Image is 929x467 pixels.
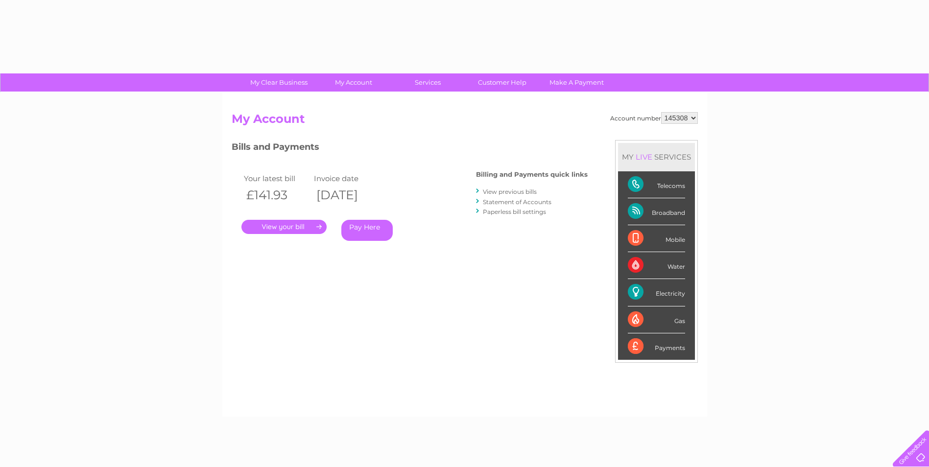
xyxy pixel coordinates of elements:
[483,208,546,215] a: Paperless bill settings
[232,112,698,131] h2: My Account
[628,252,685,279] div: Water
[387,73,468,92] a: Services
[634,152,654,162] div: LIVE
[313,73,394,92] a: My Account
[232,140,588,157] h3: Bills and Payments
[628,225,685,252] div: Mobile
[462,73,543,92] a: Customer Help
[241,185,312,205] th: £141.93
[628,333,685,360] div: Payments
[483,188,537,195] a: View previous bills
[628,198,685,225] div: Broadband
[628,171,685,198] div: Telecoms
[610,112,698,124] div: Account number
[341,220,393,241] a: Pay Here
[238,73,319,92] a: My Clear Business
[476,171,588,178] h4: Billing and Payments quick links
[241,220,327,234] a: .
[536,73,617,92] a: Make A Payment
[618,143,695,171] div: MY SERVICES
[628,279,685,306] div: Electricity
[311,185,382,205] th: [DATE]
[311,172,382,185] td: Invoice date
[241,172,312,185] td: Your latest bill
[628,306,685,333] div: Gas
[483,198,551,206] a: Statement of Accounts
